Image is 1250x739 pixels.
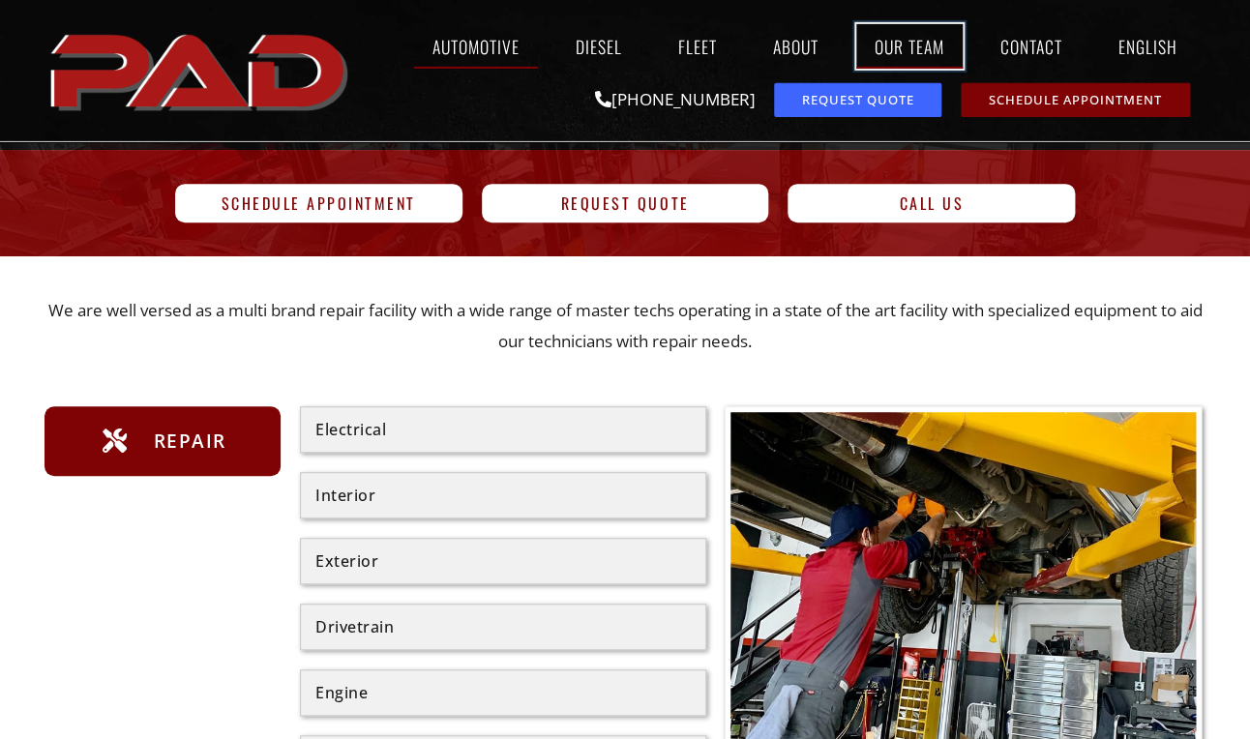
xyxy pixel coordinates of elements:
[899,195,964,211] span: Call Us
[755,24,837,69] a: About
[315,619,691,635] div: Drivetrain
[45,18,358,123] a: pro automotive and diesel home page
[774,83,941,117] a: request a service or repair quote
[802,94,914,106] span: Request Quote
[1100,24,1205,69] a: English
[788,184,1075,222] a: Call Us
[315,685,691,700] div: Engine
[561,195,690,211] span: Request Quote
[358,24,1205,69] nav: Menu
[989,94,1162,106] span: Schedule Appointment
[414,24,538,69] a: Automotive
[595,88,755,110] a: [PHONE_NUMBER]
[660,24,735,69] a: Fleet
[982,24,1081,69] a: Contact
[856,24,963,69] a: Our Team
[45,18,358,123] img: The image shows the word "PAD" in bold, red, uppercase letters with a slight shadow effect.
[482,184,769,222] a: Request Quote
[315,422,691,437] div: Electrical
[961,83,1190,117] a: schedule repair or service appointment
[315,553,691,569] div: Exterior
[315,488,691,503] div: Interior
[222,195,416,211] span: Schedule Appointment
[557,24,640,69] a: Diesel
[149,426,226,457] span: Repair
[45,295,1205,358] p: We are well versed as a multi brand repair facility with a wide range of master techs operating i...
[175,184,462,222] a: Schedule Appointment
